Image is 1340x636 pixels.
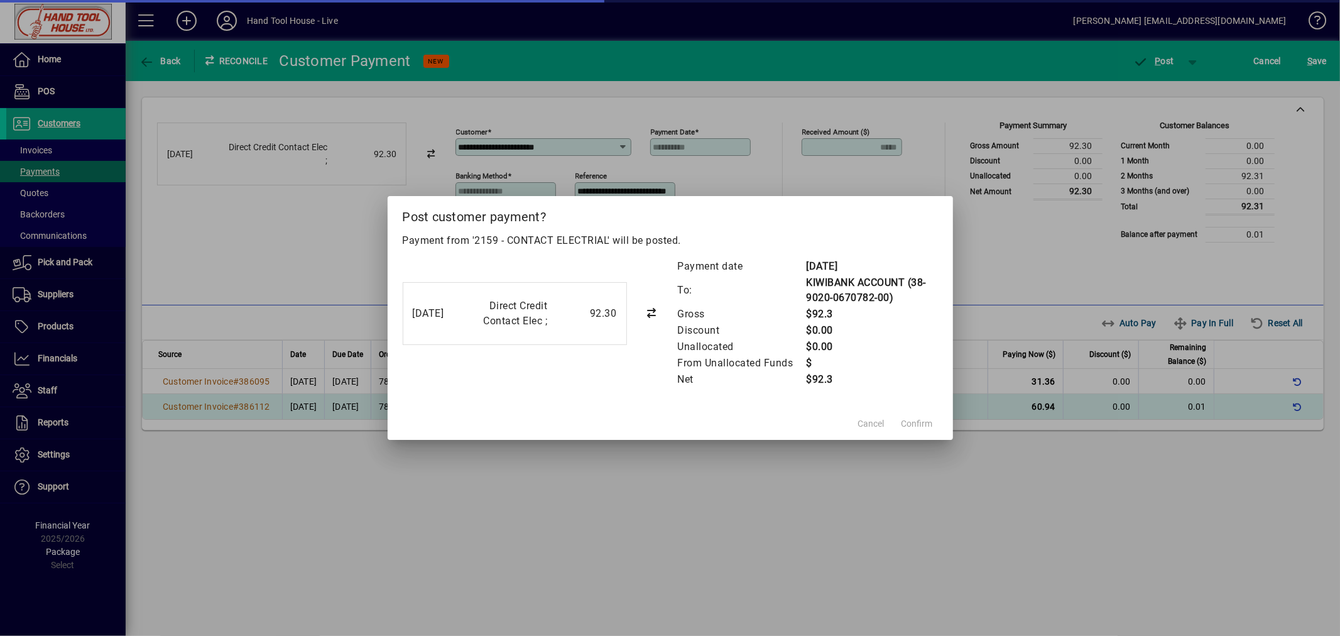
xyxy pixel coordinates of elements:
td: [DATE] [806,258,938,275]
span: Direct Credit Contact Elec ; [484,300,548,327]
td: Unallocated [677,339,806,355]
p: Payment from '2159 - CONTACT ELECTRIAL' will be posted. [403,233,938,248]
td: To: [677,275,806,306]
td: Gross [677,306,806,322]
td: $92.3 [806,306,938,322]
td: Discount [677,322,806,339]
td: Net [677,371,806,388]
div: [DATE] [413,306,449,321]
td: KIWIBANK ACCOUNT (38-9020-0670782-00) [806,275,938,306]
td: $0.00 [806,339,938,355]
td: $0.00 [806,322,938,339]
div: 92.30 [554,306,617,321]
td: $92.3 [806,371,938,388]
td: Payment date [677,258,806,275]
td: From Unallocated Funds [677,355,806,371]
h2: Post customer payment? [388,196,953,233]
td: $ [806,355,938,371]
